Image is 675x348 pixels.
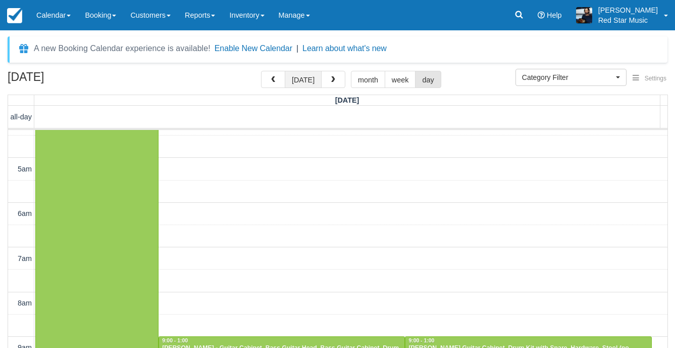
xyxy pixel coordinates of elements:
[522,72,613,82] span: Category Filter
[18,209,32,217] span: 6am
[296,44,298,53] span: |
[385,71,416,88] button: week
[645,75,666,82] span: Settings
[415,71,441,88] button: day
[351,71,385,88] button: month
[335,96,359,104] span: [DATE]
[34,42,211,55] div: A new Booking Calendar experience is available!
[302,44,387,53] a: Learn about what's new
[408,338,434,343] span: 9:00 - 1:00
[11,113,32,121] span: all-day
[18,254,32,263] span: 7am
[547,11,562,19] span: Help
[7,8,22,23] img: checkfront-main-nav-mini-logo.png
[18,299,32,307] span: 8am
[515,69,627,86] button: Category Filter
[538,12,545,19] i: Help
[598,5,658,15] p: [PERSON_NAME]
[598,15,658,25] p: Red Star Music
[162,338,188,343] span: 9:00 - 1:00
[576,7,592,23] img: A1
[18,165,32,173] span: 5am
[627,71,672,86] button: Settings
[215,43,292,54] button: Enable New Calendar
[285,71,322,88] button: [DATE]
[8,71,135,90] h2: [DATE]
